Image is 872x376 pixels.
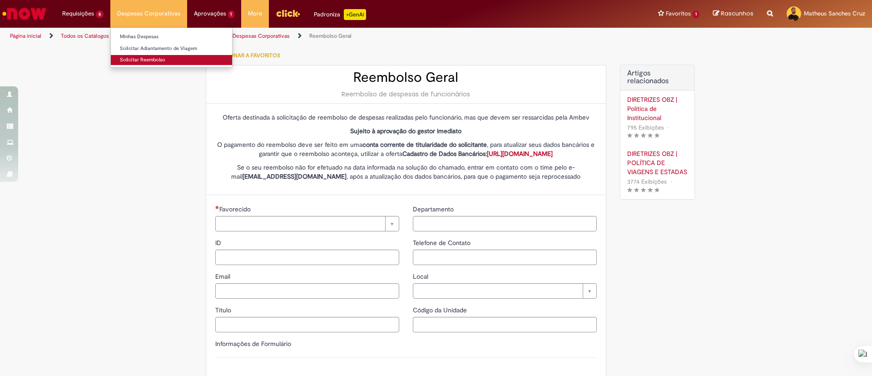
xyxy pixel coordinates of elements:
span: Rascunhos [721,9,753,18]
p: Se o seu reembolso não for efetuado na data informada na solução do chamado, entrar em contato co... [215,163,597,181]
strong: [EMAIL_ADDRESS][DOMAIN_NAME] [243,172,347,180]
a: Despesas Corporativas [233,32,290,40]
span: Aprovações [194,9,226,18]
input: Telefone de Contato [413,250,597,265]
a: Rascunhos [713,10,753,18]
input: Email [215,283,399,299]
input: Departamento [413,216,597,231]
span: Email [215,272,232,281]
span: 1 [693,10,699,18]
span: 6 [96,10,104,18]
h2: Reembolso Geral [215,70,597,85]
span: • [669,175,674,188]
h3: Artigos relacionados [627,70,688,85]
ul: Despesas Corporativas [110,27,233,68]
a: Todos os Catálogos [61,32,109,40]
span: Telefone de Contato [413,239,472,247]
span: ID [215,239,223,247]
span: • [666,121,671,134]
a: Minhas Despesas [111,32,232,42]
a: Solicitar Reembolso [111,55,232,65]
p: +GenAi [344,9,366,20]
a: Reembolso Geral [309,32,352,40]
button: Adicionar a Favoritos [206,46,285,65]
span: Despesas Corporativas [117,9,180,18]
span: More [248,9,262,18]
input: Título [215,317,399,332]
a: DIRETRIZES OBZ | POLÍTICA DE VIAGENS E ESTADAS [627,149,688,176]
label: Informações de Formulário [215,340,291,348]
span: Necessários - Favorecido [219,205,253,213]
span: Necessários [215,206,219,209]
a: Limpar campo Local [413,283,597,299]
span: Requisições [62,9,94,18]
span: Adicionar a Favoritos [215,52,280,59]
p: O pagamento do reembolso deve ser feito em uma , para atualizar seus dados bancários e garantir q... [215,140,597,158]
span: Departamento [413,205,456,213]
span: 3774 Exibições [627,178,667,185]
a: Limpar campo Favorecido [215,216,399,231]
ul: Trilhas de página [7,28,575,45]
strong: Cadastro de Dados Bancários: [402,150,553,158]
a: Solicitar Adiantamento de Viagem [111,44,232,54]
div: Reembolso de despesas de funcionários [215,90,597,99]
img: ServiceNow [1,5,48,23]
span: Local [413,272,430,281]
span: Código da Unidade [413,306,469,314]
span: 795 Exibições [627,124,664,131]
input: Código da Unidade [413,317,597,332]
p: Oferta destinada à solicitação de reembolso de despesas realizadas pelo funcionário, mas que deve... [215,113,597,122]
strong: Sujeito à aprovação do gestor imediato [350,127,461,135]
span: Matheus Sanches Cruz [804,10,865,17]
strong: conta corrente de titularidade do solicitante [362,140,487,149]
img: click_logo_yellow_360x200.png [276,6,300,20]
div: Padroniza [314,9,366,20]
span: Favoritos [666,9,691,18]
a: Página inicial [10,32,41,40]
input: ID [215,250,399,265]
a: DIRETRIZES OBZ | Política de Institucional [627,95,688,122]
span: Título [215,306,233,314]
span: 1 [228,10,235,18]
a: [URL][DOMAIN_NAME] [487,150,553,158]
